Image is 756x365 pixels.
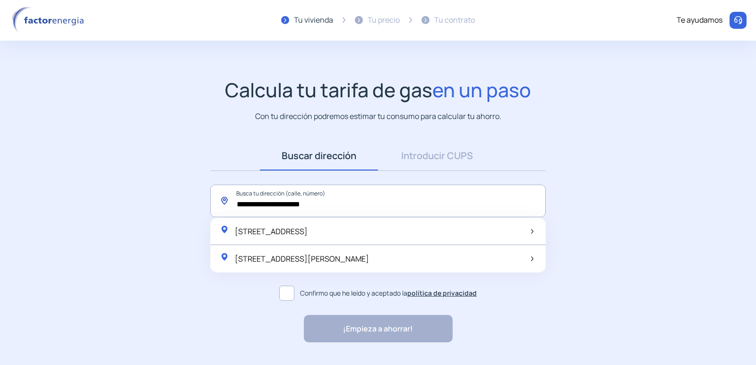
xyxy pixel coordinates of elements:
div: Tu contrato [434,14,475,26]
div: Te ayudamos [677,14,722,26]
a: política de privacidad [407,289,477,297]
img: logo factor [9,7,90,34]
h1: Calcula tu tarifa de gas [225,78,531,102]
img: arrow-next-item.svg [531,229,533,234]
span: en un paso [432,76,531,103]
a: Buscar dirección [260,141,378,170]
p: Con tu dirección podremos estimar tu consumo para calcular tu ahorro. [255,110,501,122]
span: Confirmo que he leído y aceptado la [300,288,477,298]
div: Tu precio [368,14,400,26]
img: location-pin-green.svg [220,252,229,262]
span: [STREET_ADDRESS] [235,226,308,237]
div: Tu vivienda [294,14,333,26]
img: arrow-next-item.svg [531,256,533,261]
a: Introducir CUPS [378,141,496,170]
span: [STREET_ADDRESS][PERSON_NAME] [235,254,369,264]
img: location-pin-green.svg [220,225,229,234]
img: llamar [733,16,743,25]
